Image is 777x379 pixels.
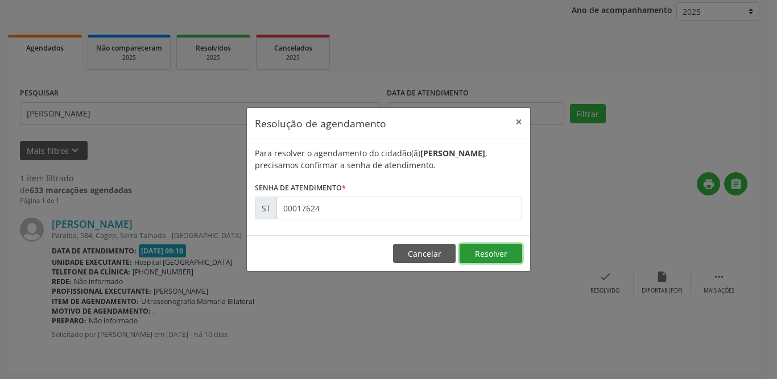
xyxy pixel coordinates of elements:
div: Para resolver o agendamento do cidadão(ã) , precisamos confirmar a senha de atendimento. [255,147,522,171]
div: ST [255,197,277,219]
label: Senha de atendimento [255,179,346,197]
button: Cancelar [393,244,456,263]
button: Resolver [460,244,522,263]
button: Close [507,108,530,136]
b: [PERSON_NAME] [420,148,485,159]
h5: Resolução de agendamento [255,116,386,131]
